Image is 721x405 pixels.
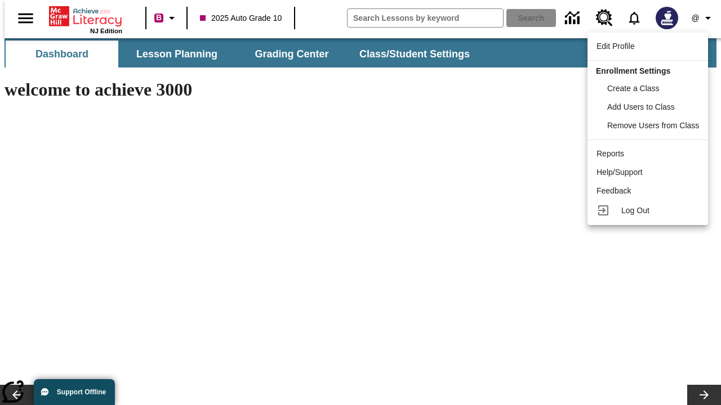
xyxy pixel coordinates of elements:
span: Remove Users from Class [607,121,699,130]
span: Reports [597,149,624,158]
span: Help/Support [597,168,643,177]
span: Create a Class [607,84,660,93]
span: Feedback [597,186,631,195]
span: Enrollment Settings [596,66,670,75]
span: Log Out [621,206,649,215]
span: Add Users to Class [607,102,675,111]
span: Edit Profile [597,42,635,51]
